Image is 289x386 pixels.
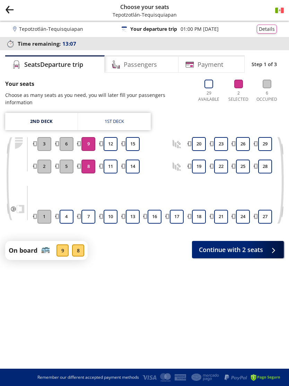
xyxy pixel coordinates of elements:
p: Choose your seats [113,3,177,11]
button: 23 [214,137,228,151]
button: 9 [81,137,95,151]
p: Choose as many seats as you need, you will later fill your passengers information [5,91,189,106]
button: 8 [81,160,95,173]
h4: Seats Departure trip [24,60,83,69]
p: Your seats [5,80,189,88]
p: Time remaining : [5,39,284,48]
p: 6 Occupied [255,90,279,102]
button: 6 [60,137,73,151]
p: Step 1 of 3 [252,61,277,68]
p: 29 Available [196,90,222,102]
h4: Passengers [124,60,157,69]
button: 19 [192,160,206,173]
p: Tepotzotlán - Tequisquiapan [19,25,83,33]
button: 3 [37,137,51,151]
p: Your departure trip [130,25,177,33]
button: 25 [236,160,250,173]
button: 22 [214,160,228,173]
p: Remember our different accepted payment methods [37,374,139,380]
button: Español [275,6,284,15]
button: 20 [192,137,206,151]
a: 1st deck [78,113,151,130]
p: Tepotzotlán - Tequisquiapan [113,11,177,18]
button: 26 [236,137,250,151]
p: 01:00 PM [DATE] [181,25,219,33]
button: 14 [126,160,140,173]
button: Continue with 2 seats [192,241,284,258]
button: 13 [126,210,140,224]
button: 18 [192,210,206,224]
button: 28 [258,160,272,173]
button: 29 [258,137,272,151]
button: 15 [126,137,140,151]
button: 27 [258,210,272,224]
button: 1 [37,210,51,224]
p: On board [9,246,37,255]
span: Continue with 2 seats [199,245,263,254]
p: 2 Selected [227,90,250,102]
div: 8 [72,244,84,257]
span: 13:07 [62,40,76,48]
button: 7 [81,210,95,224]
button: 12 [104,137,117,151]
button: 21 [214,210,228,224]
button: 17 [170,210,184,224]
button: 2 [37,160,51,173]
button: 11 [104,160,117,173]
div: 1st deck [105,118,124,125]
button: 24 [236,210,250,224]
button: 5 [60,160,73,173]
button: 4 [60,210,73,224]
div: 9 [56,244,69,257]
h4: Payment [198,60,223,69]
button: back [5,5,14,16]
button: 16 [148,210,161,224]
button: 10 [104,210,117,224]
a: 2nd deck [5,113,78,130]
button: Details [257,25,277,34]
